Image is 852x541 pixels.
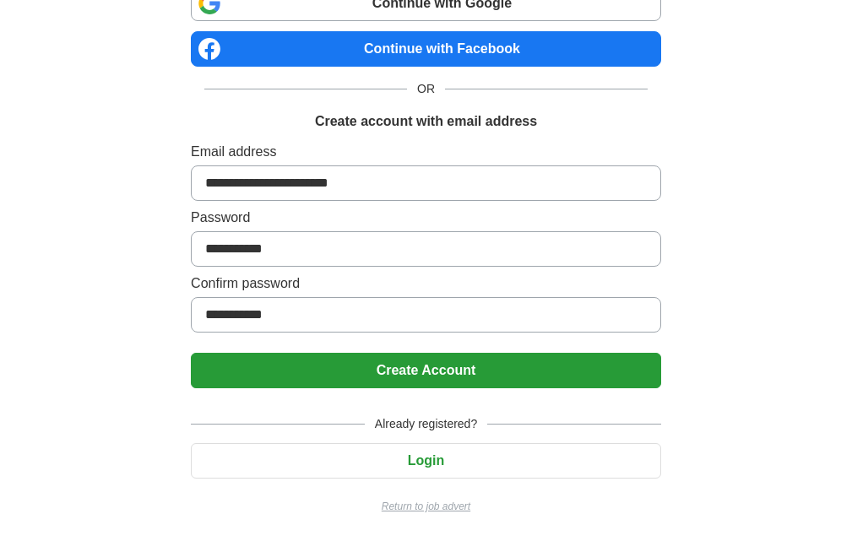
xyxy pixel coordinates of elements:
[191,142,661,162] label: Email address
[191,353,661,388] button: Create Account
[365,415,487,433] span: Already registered?
[191,273,661,294] label: Confirm password
[407,80,445,98] span: OR
[191,453,661,468] a: Login
[315,111,537,132] h1: Create account with email address
[191,443,661,479] button: Login
[191,499,661,514] a: Return to job advert
[191,208,661,228] label: Password
[191,31,661,67] a: Continue with Facebook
